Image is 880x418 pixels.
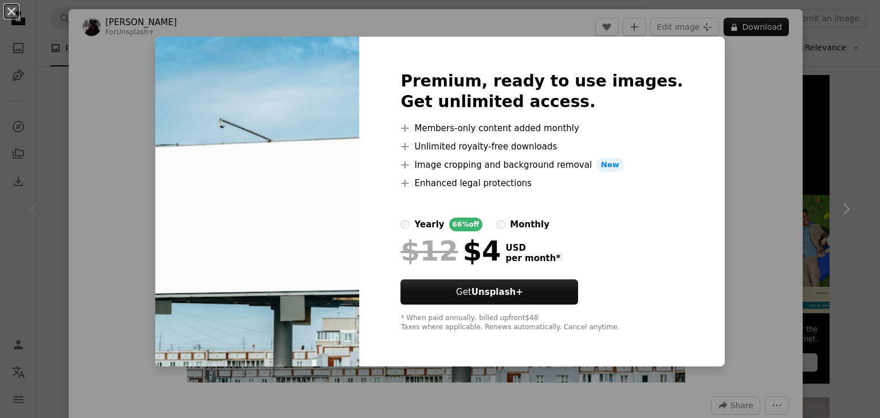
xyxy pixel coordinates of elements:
img: premium_photo-1747710899396-47e8ba000b4d [155,37,359,366]
span: New [596,158,624,172]
div: $4 [400,236,501,266]
div: yearly [414,218,444,231]
span: $12 [400,236,458,266]
input: yearly66%off [400,220,410,229]
h2: Premium, ready to use images. Get unlimited access. [400,71,683,112]
li: Enhanced legal protections [400,176,683,190]
button: GetUnsplash+ [400,279,578,305]
li: Image cropping and background removal [400,158,683,172]
span: per month * [505,253,560,263]
li: Members-only content added monthly [400,121,683,135]
li: Unlimited royalty-free downloads [400,140,683,153]
div: * When paid annually, billed upfront $48 Taxes where applicable. Renews automatically. Cancel any... [400,314,683,332]
span: USD [505,243,560,253]
input: monthly [496,220,505,229]
strong: Unsplash+ [472,287,523,297]
div: monthly [510,218,549,231]
div: 66% off [449,218,483,231]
